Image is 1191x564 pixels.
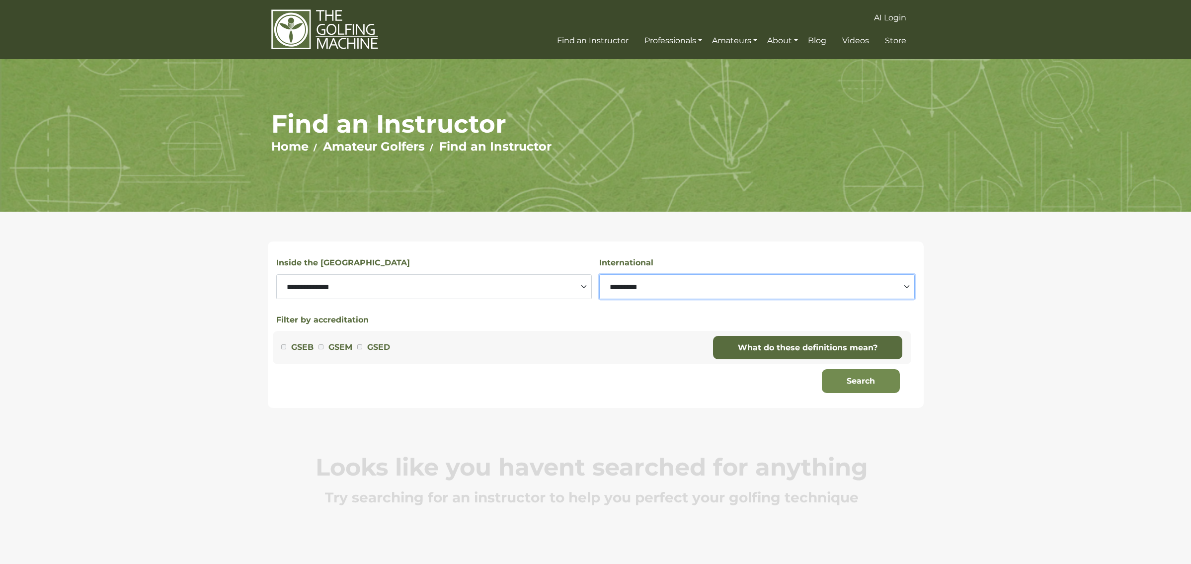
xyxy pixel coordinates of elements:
span: AI Login [874,13,906,22]
label: GSED [367,341,390,354]
select: Select a state [276,274,592,299]
select: Select a country [599,274,915,299]
span: Videos [842,36,869,45]
a: Store [882,32,909,50]
a: Amateur Golfers [323,139,425,154]
span: Find an Instructor [557,36,629,45]
a: AI Login [872,9,909,27]
label: Inside the [GEOGRAPHIC_DATA] [276,256,410,269]
p: Looks like you havent searched for anything [273,453,911,482]
a: Home [271,139,309,154]
span: Blog [808,36,826,45]
label: GSEB [291,341,314,354]
label: GSEM [328,341,352,354]
a: Find an Instructor [555,32,631,50]
span: Store [885,36,906,45]
a: Find an Instructor [439,139,552,154]
a: Blog [805,32,829,50]
p: Try searching for an instructor to help you perfect your golfing technique [273,489,911,506]
button: Search [822,369,900,393]
a: What do these definitions mean? [713,336,902,360]
button: Filter by accreditation [276,314,369,326]
a: Professionals [642,32,705,50]
label: International [599,256,653,269]
a: Videos [840,32,872,50]
img: The Golfing Machine [271,9,378,50]
h1: Find an Instructor [271,109,920,139]
a: Amateurs [710,32,760,50]
a: About [765,32,800,50]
